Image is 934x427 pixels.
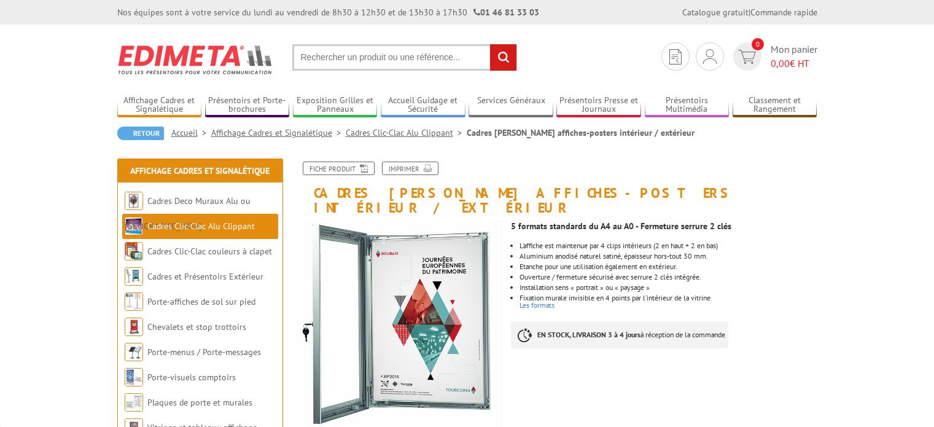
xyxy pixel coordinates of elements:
li: Cadres [PERSON_NAME] affiches-posters intérieur / extérieur [467,127,695,139]
a: devis rapide 0 Mon panier 0,00€ HT [730,42,817,71]
img: Plaques de porte et murales [125,393,143,412]
a: Cadres et Présentoirs Extérieur [147,271,263,282]
a: Porte-affiches de sol sur pied [147,296,255,307]
a: Les formats [520,300,555,310]
a: Affichage Cadres et Signalétique [117,95,202,116]
a: Présentoirs et Porte-brochures [205,95,290,116]
span: Mon panier [771,42,817,71]
img: Porte-affiches de sol sur pied [125,292,143,311]
a: Plaques de porte et murales [147,397,252,408]
a: Cadres Clic-Clac Alu Clippant [346,127,467,138]
a: Cadres Deco Muraux Alu ou [GEOGRAPHIC_DATA] [125,195,251,232]
input: rechercher [490,44,516,71]
span: 0,00 [771,57,790,69]
a: Chevalets et stop trottoirs [147,321,246,332]
li: Ouverture / fermeture sécurisé avec serrure 2 clés intégrée. [520,273,817,281]
img: Cadres Clic-Clac couleurs à clapet [125,242,143,261]
li: Installation sens « portrait » ou « paysage » [520,284,817,291]
p: Fixation murale invisible en 4 points par l’intérieur de la vitrine [520,294,817,302]
a: Retour [117,127,164,140]
li: L’affiche est maintenue par 4 clips intérieurs (2 en haut + 2 en bas) [520,242,817,249]
a: Porte-visuels comptoirs [147,372,236,383]
span: € HT [771,57,817,71]
a: Classement et Rangement [733,95,817,116]
a: Présentoirs Multimédia [645,95,730,116]
a: Cadres Clic-Clac couleurs à clapet [147,246,272,257]
img: Cadres Deco Muraux Alu ou Bois [125,192,143,210]
img: Chevalets et stop trottoirs [125,318,143,336]
img: devis rapide [669,49,682,65]
img: Porte-visuels comptoirs [125,368,143,386]
img: devis rapide [738,50,756,64]
div: Nos équipes sont à votre service du lundi au vendredi de 8h30 à 12h30 et de 13h30 à 17h30 [117,6,539,18]
p: à réception de la commande [511,321,728,348]
a: Fiche produit [303,162,375,175]
div: | [682,6,817,18]
h1: Cadres [PERSON_NAME] affiches-posters intérieur / extérieur [286,162,827,215]
a: Imprimer [382,162,438,175]
a: Cadres Clic-Clac Alu Clippant [147,221,255,232]
li: Aluminium anodisé naturel satiné, épaisseur hors-tout 30 mm. [520,253,817,260]
a: Catalogue gratuit [682,7,749,18]
a: Présentoirs Presse et Journaux [556,95,641,116]
a: Accueil Guidage et Sécurité [381,95,465,116]
strong: EN STOCK, LIVRAISON 3 à 4 jours [537,330,640,339]
a: Porte-menus / Porte-messages [147,347,261,358]
a: Accueil [171,127,211,138]
a: Affichage Cadres et Signalétique [211,127,346,138]
li: Etanche pour une utilisation également en extérieur. [520,263,817,270]
img: Edimeta [117,37,274,82]
input: Rechercher un produit ou une référence... [292,44,517,71]
a: Services Généraux [469,95,553,116]
span: 0 [752,38,764,50]
strong: 01 46 81 33 03 [473,7,539,18]
a: Affichage Cadres et Signalétique [130,165,270,176]
img: devis rapide [703,49,717,64]
a: Exposition Grilles et Panneaux [293,95,378,116]
img: Cadres et Présentoirs Extérieur [125,267,143,286]
a: Commande rapide [750,7,817,18]
img: Porte-menus / Porte-messages [125,343,143,361]
strong: 5 formats standards du A4 au A0 - Fermeture serrure 2 clés [511,221,731,232]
